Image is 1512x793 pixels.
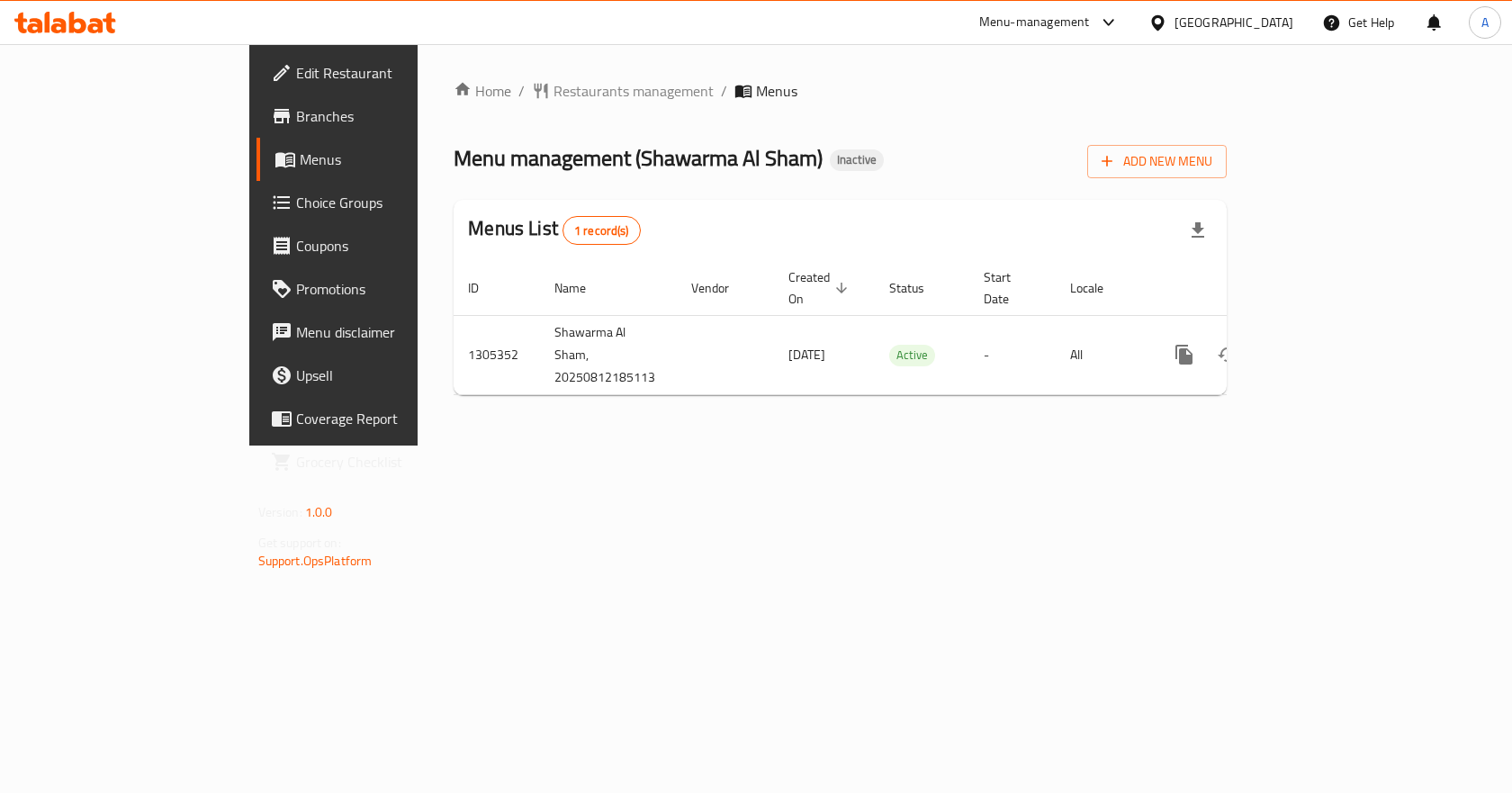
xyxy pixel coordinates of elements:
span: Get support on: [258,531,341,554]
span: Inactive [830,152,884,167]
td: - [969,315,1056,394]
td: Shawarma Al Sham, 20250812185113 [540,315,677,394]
span: Coupons [296,235,488,257]
span: 1 record(s) [563,222,640,239]
span: Active [889,345,935,365]
span: ID [468,277,502,299]
span: Choice Groups [296,192,488,213]
span: Menu disclaimer [296,321,488,343]
h2: Menus List [468,215,640,245]
div: [GEOGRAPHIC_DATA] [1174,13,1293,32]
button: Add New Menu [1087,145,1227,178]
span: Edit Restaurant [296,62,488,84]
span: Branches [296,105,488,127]
a: Support.OpsPlatform [258,549,373,572]
table: enhanced table [454,261,1350,395]
nav: breadcrumb [454,80,1227,102]
button: Change Status [1206,333,1249,376]
span: [DATE] [788,343,825,366]
span: Promotions [296,278,488,300]
li: / [518,80,525,102]
a: Grocery Checklist [256,440,502,483]
span: Menu management ( Shawarma Al Sham ) [454,138,823,178]
a: Upsell [256,354,502,397]
a: Promotions [256,267,502,311]
span: A [1481,13,1489,32]
span: Menus [300,149,488,170]
span: Restaurants management [553,80,714,102]
span: Upsell [296,365,488,386]
span: Menus [756,80,797,102]
span: Start Date [984,266,1034,310]
span: 1.0.0 [305,500,333,524]
a: Menu disclaimer [256,311,502,354]
a: Restaurants management [532,80,714,102]
a: Coverage Report [256,397,502,440]
div: Export file [1176,209,1219,252]
div: Total records count [562,216,641,245]
span: Vendor [691,277,752,299]
span: Coverage Report [296,408,488,429]
a: Branches [256,95,502,138]
div: Menu-management [979,12,1090,33]
li: / [721,80,727,102]
span: Name [554,277,609,299]
a: Menus [256,138,502,181]
span: Grocery Checklist [296,451,488,473]
span: Status [889,277,948,299]
a: Edit Restaurant [256,51,502,95]
a: Coupons [256,224,502,267]
span: Locale [1070,277,1127,299]
span: Add New Menu [1102,150,1212,173]
button: more [1163,333,1206,376]
th: Actions [1148,261,1350,316]
span: Created On [788,266,853,310]
div: Active [889,345,935,366]
td: All [1056,315,1148,394]
a: Choice Groups [256,181,502,224]
div: Inactive [830,149,884,171]
span: Version: [258,500,302,524]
